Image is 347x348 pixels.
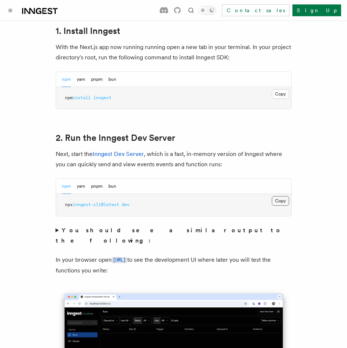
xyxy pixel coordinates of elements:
[56,255,292,276] p: In your browser open to see the development UI where later you will test the functions you write:
[91,179,103,194] button: pnpm
[93,95,111,100] span: inngest
[77,72,85,87] button: yarn
[112,257,127,263] code: [URL]
[292,4,341,16] a: Sign Up
[122,202,129,207] span: dev
[6,6,15,15] button: Toggle navigation
[187,6,195,15] button: Find something...
[93,150,144,157] a: Inngest Dev Server
[272,196,289,206] button: Copy
[73,95,91,100] span: install
[56,227,282,244] strong: You should see a similar output to the following:
[198,6,216,15] button: Toggle dark mode
[62,72,71,87] button: npm
[56,133,175,143] a: 2. Run the Inngest Dev Server
[108,72,116,87] button: bun
[112,256,127,263] a: [URL]
[73,202,119,207] span: inngest-cli@latest
[77,179,85,194] button: yarn
[65,202,73,207] span: npx
[108,179,116,194] button: bun
[91,72,103,87] button: pnpm
[65,95,73,100] span: npm
[222,4,289,16] a: Contact sales
[56,149,292,170] p: Next, start the , which is a fast, in-memory version of Inngest where you can quickly send and vi...
[56,42,292,63] p: With the Next.js app now running running open a new tab in your terminal. In your project directo...
[56,26,120,36] a: 1. Install Inngest
[56,225,292,246] summary: You should see a similar output to the following:
[272,89,289,99] button: Copy
[62,179,71,194] button: npm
